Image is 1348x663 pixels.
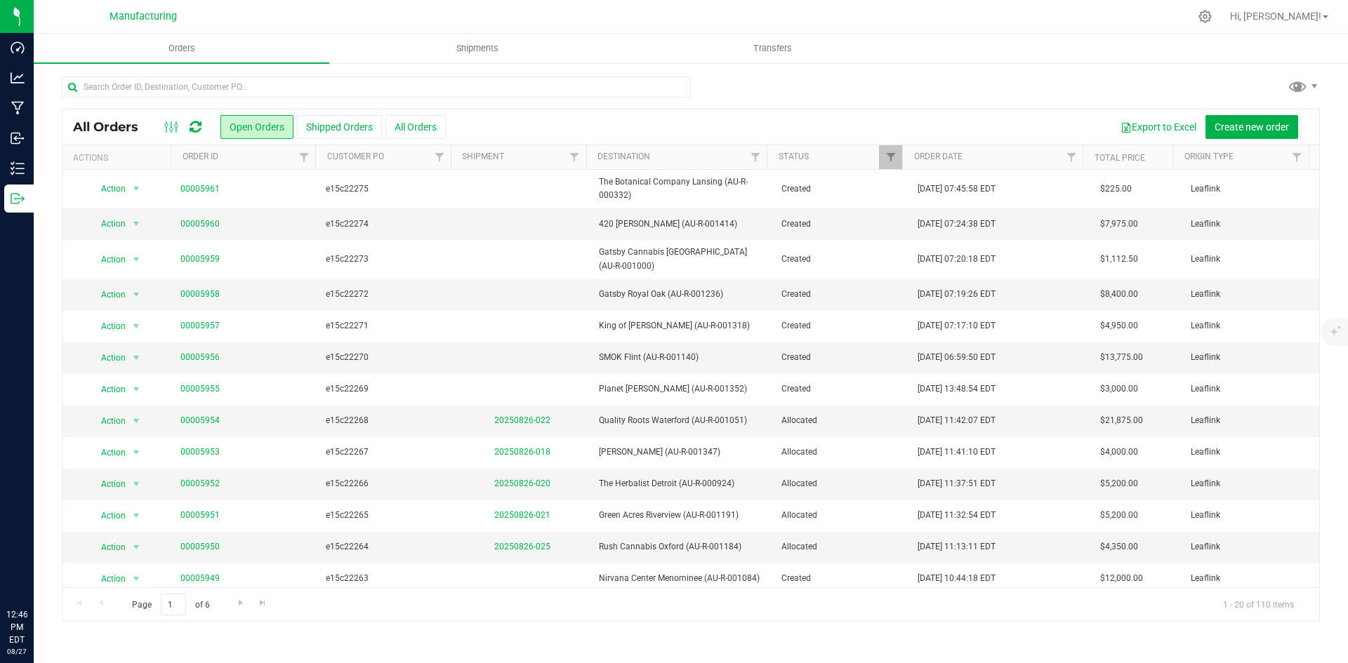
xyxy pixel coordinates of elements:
a: Destination [597,152,650,161]
span: Create new order [1215,121,1289,133]
input: Search Order ID, Destination, Customer PO... [62,76,691,98]
span: select [128,285,145,304]
a: Total Price [1095,153,1145,163]
p: 08/27 [6,646,27,657]
span: Leaflink [1191,182,1311,196]
a: 20250826-021 [494,510,550,520]
span: e15c22271 [326,319,446,333]
span: select [128,474,145,494]
a: 20250826-020 [494,478,550,488]
span: select [128,214,145,234]
inline-svg: Outbound [11,192,25,206]
span: Leaflink [1191,509,1311,522]
span: $7,975.00 [1100,217,1138,231]
span: select [128,443,145,462]
a: 00005961 [180,182,220,196]
span: select [128,250,145,269]
a: 00005951 [180,509,220,522]
button: Export to Excel [1111,115,1205,139]
span: Created [781,351,901,364]
span: e15c22269 [326,382,446,396]
span: [DATE] 07:17:10 EDT [918,319,996,333]
span: $4,350.00 [1100,540,1138,554]
span: Planet [PERSON_NAME] (AU-R-001352) [599,382,764,396]
p: 12:46 PM EDT [6,608,27,646]
span: [DATE] 10:44:18 EDT [918,572,996,585]
span: [DATE] 11:37:51 EDT [918,477,996,490]
span: Action [89,250,127,269]
a: 20250826-022 [494,415,550,425]
span: Leaflink [1191,572,1311,585]
a: 00005954 [180,414,220,427]
div: Manage settings [1196,10,1214,23]
a: Filter [292,145,315,169]
a: Filter [1059,145,1083,169]
span: select [128,348,145,368]
span: The Botanical Company Lansing (AU-R-000332) [599,175,764,202]
span: Created [781,572,901,585]
span: Leaflink [1191,477,1311,490]
span: Action [89,179,127,199]
span: Action [89,411,127,431]
a: Shipment [462,152,504,161]
span: Gatsby Royal Oak (AU-R-001236) [599,288,764,301]
span: Action [89,316,127,336]
span: $225.00 [1100,182,1132,196]
span: Created [781,253,901,266]
a: Customer PO [327,152,384,161]
span: 1 - 20 of 110 items [1212,594,1305,615]
span: [PERSON_NAME] (AU-R-001347) [599,446,764,459]
span: The Herbalist Detroit (AU-R-000924) [599,477,764,490]
span: e15c22274 [326,217,446,231]
span: Manufacturing [110,11,177,22]
span: Leaflink [1191,540,1311,554]
span: [DATE] 06:59:50 EDT [918,351,996,364]
span: Allocated [781,540,901,554]
a: Transfers [625,34,920,63]
inline-svg: Dashboard [11,41,25,55]
a: 00005949 [180,572,220,585]
span: Gatsby Cannabis [GEOGRAPHIC_DATA] (AU-R-001000) [599,246,764,272]
span: Nirvana Center Menominee (AU-R-001084) [599,572,764,585]
span: [DATE] 07:45:58 EDT [918,182,996,196]
a: 20250826-025 [494,542,550,551]
span: All Orders [73,119,152,135]
span: e15c22272 [326,288,446,301]
span: e15c22273 [326,253,446,266]
span: Quality Roots Waterford (AU-R-001051) [599,414,764,427]
span: Page of 6 [120,594,221,615]
a: Filter [428,145,451,169]
span: select [128,537,145,557]
span: $4,000.00 [1100,446,1138,459]
span: Hi, [PERSON_NAME]! [1230,11,1321,22]
a: Filter [744,145,767,169]
span: e15c22275 [326,182,446,196]
span: Action [89,569,127,589]
span: Action [89,348,127,368]
span: Transfers [734,42,811,55]
a: Filter [879,145,902,169]
span: [DATE] 07:20:18 EDT [918,253,996,266]
span: Orders [150,42,214,55]
span: Action [89,537,127,557]
span: e15c22263 [326,572,446,585]
span: e15c22265 [326,509,446,522]
iframe: Resource center [14,551,56,593]
span: e15c22267 [326,446,446,459]
span: [DATE] 07:24:38 EDT [918,217,996,231]
span: Created [781,382,901,396]
span: King of [PERSON_NAME] (AU-R-001318) [599,319,764,333]
span: $8,400.00 [1100,288,1138,301]
a: 00005958 [180,288,220,301]
span: Leaflink [1191,351,1311,364]
a: 20250826-018 [494,447,550,457]
button: Create new order [1205,115,1298,139]
button: All Orders [385,115,446,139]
a: Origin Type [1184,152,1234,161]
span: select [128,380,145,399]
span: Action [89,474,127,494]
span: select [128,506,145,525]
span: Shipments [437,42,517,55]
span: select [128,411,145,431]
span: $1,112.50 [1100,253,1138,266]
